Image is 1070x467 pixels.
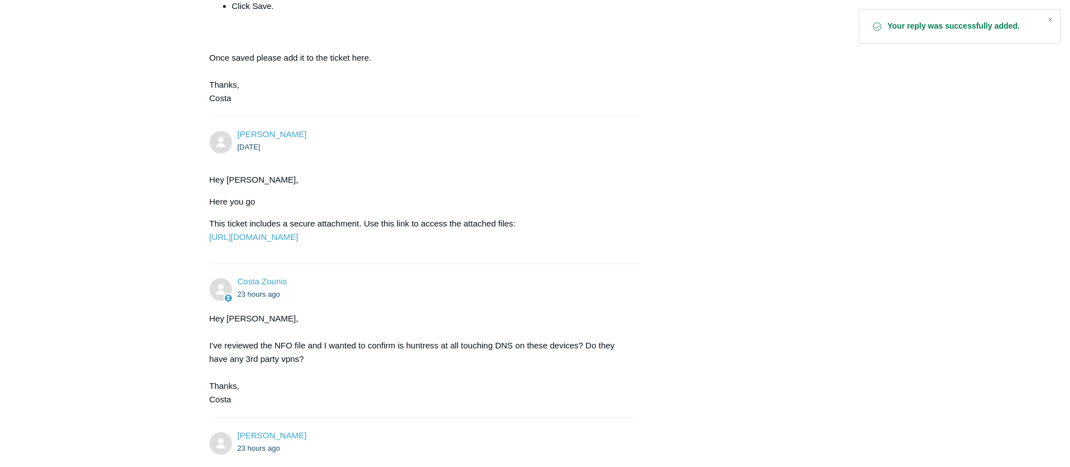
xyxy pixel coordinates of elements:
p: This ticket includes a secure attachment. Use this link to access the attached files: [210,217,629,244]
div: Hey [PERSON_NAME], I've reviewed the NFO file and I wanted to confirm is huntress at all touching... [210,312,629,406]
p: Here you go [210,195,629,208]
p: Hey [PERSON_NAME], [210,173,629,187]
strong: Your reply was successfully added. [887,21,1038,32]
span: Aaron Luboff [238,430,307,440]
time: 08/28/2025, 10:48 [238,143,261,151]
span: Aaron Luboff [238,129,307,139]
time: 08/28/2025, 13:40 [238,290,280,298]
a: [PERSON_NAME] [238,430,307,440]
a: Costa Zounis [238,276,287,286]
div: Close [1042,12,1058,28]
a: [URL][DOMAIN_NAME] [210,232,298,242]
time: 08/28/2025, 13:43 [238,444,280,452]
a: [PERSON_NAME] [238,129,307,139]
